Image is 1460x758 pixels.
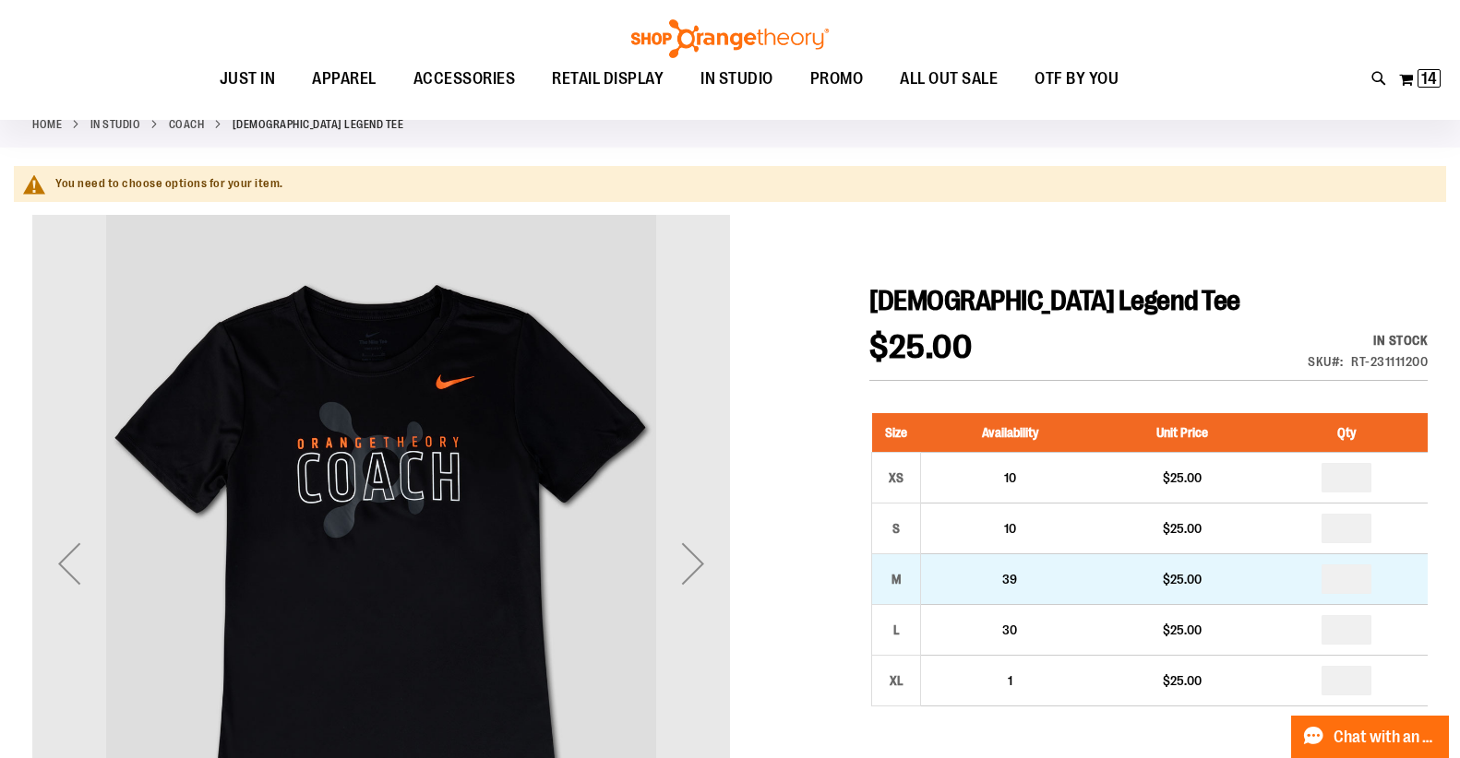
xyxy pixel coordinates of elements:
strong: SKU [1308,354,1344,369]
div: In stock [1308,331,1428,349]
a: IN STUDIO [90,116,141,133]
div: M [882,565,910,593]
div: Availability [1308,331,1428,349]
a: Home [32,116,62,133]
th: Size [872,413,921,453]
span: PROMO [810,58,864,100]
span: OTF BY YOU [1035,58,1119,100]
span: Chat with an Expert [1334,728,1438,746]
div: $25.00 [1107,621,1256,639]
div: L [882,616,910,644]
span: 39 [1002,572,1017,586]
span: ACCESSORIES [413,58,516,100]
span: JUST IN [220,58,276,100]
span: 1 [1008,673,1012,688]
th: Unit Price [1098,413,1265,453]
span: RETAIL DISPLAY [552,58,664,100]
div: $25.00 [1107,570,1256,588]
span: 10 [1004,521,1016,536]
span: 30 [1002,622,1017,637]
div: XS [882,464,910,492]
div: You need to choose options for your item. [55,175,1432,193]
div: $25.00 [1107,468,1256,487]
span: IN STUDIO [700,58,773,100]
a: Coach [169,116,205,133]
span: 14 [1421,69,1437,88]
th: Availability [921,413,1099,453]
th: Qty [1265,413,1428,453]
span: [DEMOGRAPHIC_DATA] Legend Tee [869,285,1240,316]
img: Shop Orangetheory [628,19,832,58]
div: $25.00 [1107,519,1256,538]
strong: [DEMOGRAPHIC_DATA] Legend Tee [233,116,404,133]
span: ALL OUT SALE [900,58,998,100]
div: XL [882,667,910,694]
span: 10 [1004,470,1016,485]
div: S [882,515,910,542]
span: APPAREL [312,58,377,100]
div: $25.00 [1107,671,1256,690]
button: Chat with an Expert [1291,716,1450,758]
span: $25.00 [869,328,972,366]
div: RT-231111200 [1351,352,1428,371]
